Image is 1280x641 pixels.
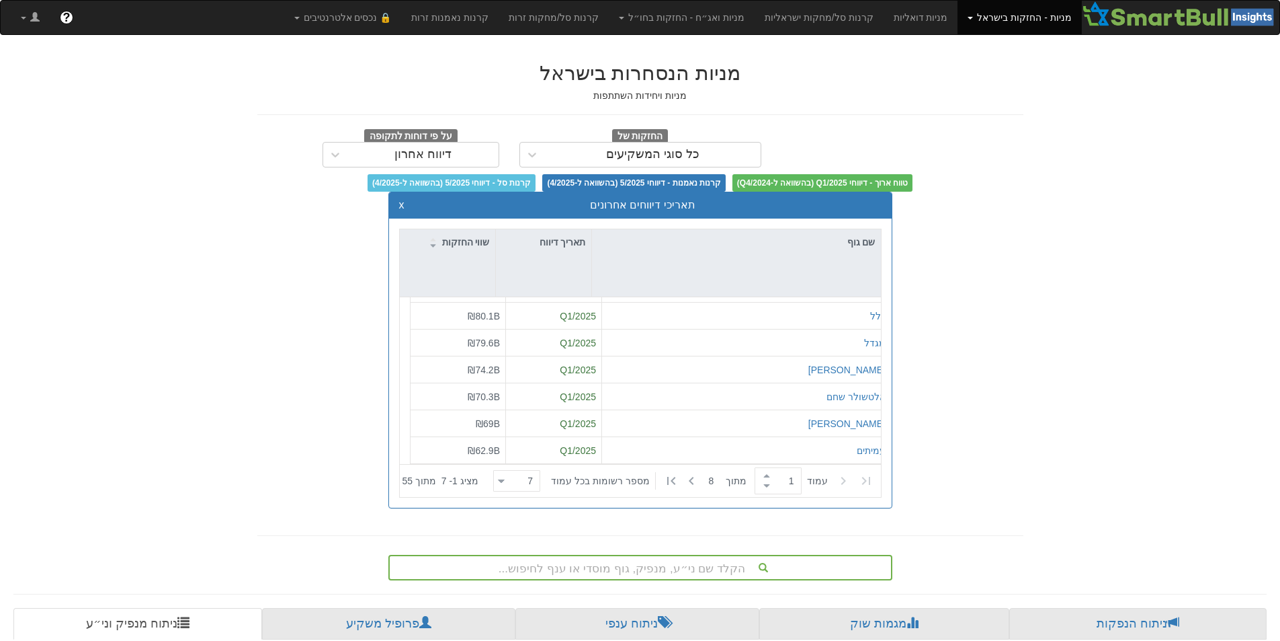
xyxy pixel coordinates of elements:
button: [PERSON_NAME] [808,416,885,430]
div: תאריך דיווח [496,229,591,255]
div: ₪74.2B [416,363,500,376]
span: קרנות סל - דיווחי 5/2025 (בהשוואה ל-4/2025) [368,174,536,192]
a: ניתוח מנפיק וני״ע [13,608,262,640]
div: Q1/2025 [511,309,596,322]
div: Q1/2025 [511,336,596,349]
span: 8 [709,474,726,488]
a: קרנות נאמנות זרות [401,1,499,34]
a: פרופיל משקיע [262,608,515,640]
div: ₪70.3B [416,389,500,403]
button: [PERSON_NAME] [808,363,885,376]
a: 🔒 נכסים אלטרנטיבים [284,1,402,34]
div: שווי החזקות [400,229,495,255]
a: קרנות סל/מחקות זרות [499,1,609,34]
span: ‏עמוד [807,474,828,488]
a: מניות דואליות [884,1,958,34]
a: ? [50,1,83,34]
div: ‏ מתוך [488,466,878,496]
button: מגדל [864,336,886,349]
div: ₪80.1B [416,309,500,322]
h5: מניות ויחידות השתתפות [257,91,1023,101]
span: ? [62,11,70,24]
div: כל סוגי המשקיעים [606,148,699,161]
div: Q1/2025 [511,389,596,403]
a: ניתוח הנפקות [1009,608,1267,640]
div: דיווח אחרון [394,148,452,161]
div: הקלד שם ני״ע, מנפיק, גוף מוסדי או ענף לחיפוש... [390,556,891,579]
span: קרנות נאמנות - דיווחי 5/2025 (בהשוואה ל-4/2025) [542,174,725,192]
img: Smartbull [1082,1,1279,28]
span: החזקות של [612,129,669,144]
div: Q1/2025 [511,416,596,430]
a: ניתוח ענפי [515,608,759,640]
div: ₪69B [416,416,500,430]
div: Q1/2025 [511,443,596,457]
button: x [399,199,404,211]
span: על פי דוחות לתקופה [364,129,458,144]
div: ₪79.6B [416,336,500,349]
a: קרנות סל/מחקות ישראליות [755,1,884,34]
a: מגמות שוק [759,608,1009,640]
span: תאריכי דיווחים אחרונים [590,199,695,211]
button: כלל [870,309,886,322]
div: שם גוף [592,229,881,255]
span: ‏מספר רשומות בכל עמוד [551,474,650,488]
h2: מניות הנסחרות בישראל [257,62,1023,84]
div: ₪62.9B [416,443,500,457]
button: אלטשולר שחם [826,389,886,403]
a: מניות ואג״ח - החזקות בחו״ל [609,1,755,34]
div: ‏מציג 1 - 7 ‏ מתוך 55 [402,466,478,496]
div: Q1/2025 [511,363,596,376]
span: טווח ארוך - דיווחי Q1/2025 (בהשוואה ל-Q4/2024) [732,174,912,192]
a: מניות - החזקות בישראל [957,1,1081,34]
button: עמיתים [857,443,886,457]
